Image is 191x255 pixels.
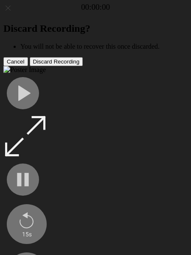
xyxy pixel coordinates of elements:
[30,57,83,66] button: Discard Recording
[81,3,110,12] a: 00:00:00
[3,23,188,34] h2: Discard Recording?
[3,66,46,74] img: Poster Image
[20,43,188,50] li: You will not be able to recover this once discarded.
[3,57,28,66] button: Cancel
